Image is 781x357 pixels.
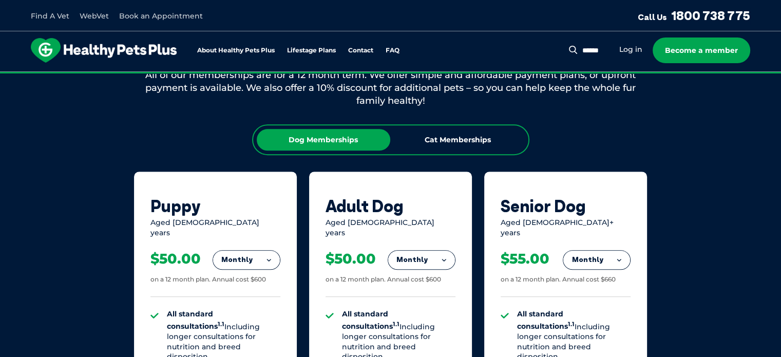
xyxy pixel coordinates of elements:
[134,69,647,108] div: All of our memberships are for a 12 month term. We offer simple and affordable payment plans, or ...
[563,251,630,269] button: Monthly
[342,309,399,331] strong: All standard consultations
[150,218,280,238] div: Aged [DEMOGRAPHIC_DATA] years
[326,250,376,268] div: $50.00
[150,196,280,216] div: Puppy
[501,218,631,238] div: Aged [DEMOGRAPHIC_DATA]+ years
[348,47,373,54] a: Contact
[213,251,280,269] button: Monthly
[567,45,580,55] button: Search
[287,47,336,54] a: Lifestage Plans
[326,275,441,284] div: on a 12 month plan. Annual cost $600
[653,37,750,63] a: Become a member
[386,47,399,54] a: FAQ
[197,47,275,54] a: About Healthy Pets Plus
[388,251,455,269] button: Monthly
[638,8,750,23] a: Call Us1800 738 775
[501,196,631,216] div: Senior Dog
[568,321,575,328] sup: 1.1
[167,309,224,331] strong: All standard consultations
[391,129,525,151] div: Cat Memberships
[501,250,549,268] div: $55.00
[199,72,582,81] span: Proactive, preventative wellness program designed to keep your pet healthier and happier for longer
[31,11,69,21] a: Find A Vet
[150,275,266,284] div: on a 12 month plan. Annual cost $600
[150,250,201,268] div: $50.00
[501,275,616,284] div: on a 12 month plan. Annual cost $660
[619,45,642,54] a: Log in
[326,196,455,216] div: Adult Dog
[80,11,109,21] a: WebVet
[326,218,455,238] div: Aged [DEMOGRAPHIC_DATA] years
[638,12,667,22] span: Call Us
[517,309,575,331] strong: All standard consultations
[393,321,399,328] sup: 1.1
[31,38,177,63] img: hpp-logo
[119,11,203,21] a: Book an Appointment
[257,129,390,151] div: Dog Memberships
[218,321,224,328] sup: 1.1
